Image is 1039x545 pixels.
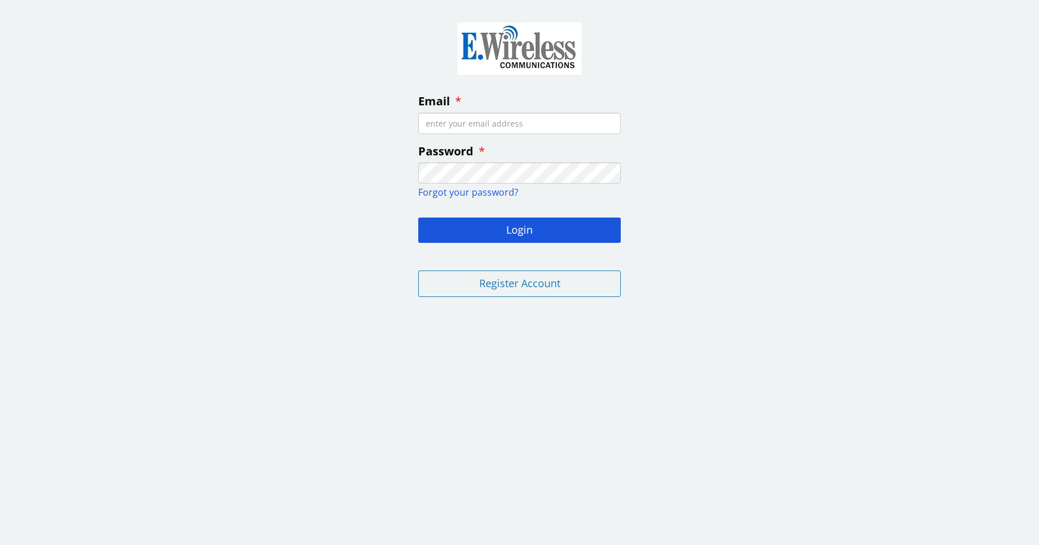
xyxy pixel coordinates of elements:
button: Login [418,218,621,243]
span: Email [418,93,450,109]
a: Forgot your password? [418,186,518,199]
input: enter your email address [418,113,621,134]
span: Password [418,143,473,159]
button: Register Account [418,270,621,297]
